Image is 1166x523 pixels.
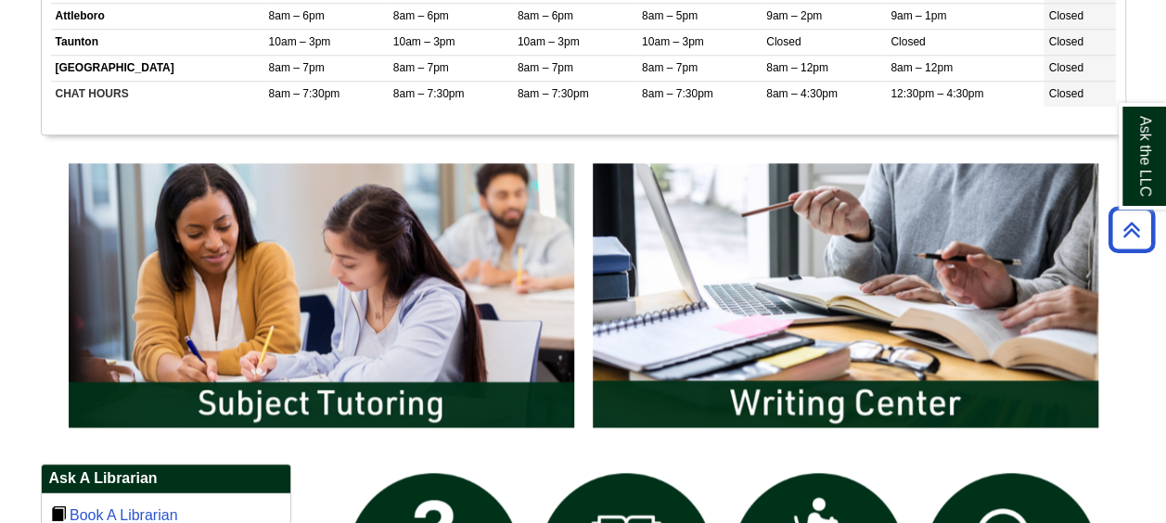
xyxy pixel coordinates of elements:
[891,87,983,100] span: 12:30pm – 4:30pm
[766,61,828,74] span: 8am – 12pm
[766,35,801,48] span: Closed
[70,507,178,523] a: Book A Librarian
[51,55,264,81] td: [GEOGRAPHIC_DATA]
[891,61,953,74] span: 8am – 12pm
[642,87,713,100] span: 8am – 7:30pm
[518,35,580,48] span: 10am – 3pm
[269,9,325,22] span: 8am – 6pm
[891,35,925,48] span: Closed
[51,82,264,108] td: CHAT HOURS
[518,61,573,74] span: 8am – 7pm
[642,61,698,74] span: 8am – 7pm
[393,61,449,74] span: 8am – 7pm
[766,87,838,100] span: 8am – 4:30pm
[642,35,704,48] span: 10am – 3pm
[766,9,822,22] span: 9am – 2pm
[269,35,331,48] span: 10am – 3pm
[1048,35,1083,48] span: Closed
[642,9,698,22] span: 8am – 5pm
[393,87,465,100] span: 8am – 7:30pm
[393,35,455,48] span: 10am – 3pm
[59,154,1108,444] div: slideshow
[269,87,340,100] span: 8am – 7:30pm
[1048,61,1083,74] span: Closed
[891,9,946,22] span: 9am – 1pm
[518,87,589,100] span: 8am – 7:30pm
[51,3,264,29] td: Attleboro
[1102,217,1161,242] a: Back to Top
[1048,87,1083,100] span: Closed
[269,61,325,74] span: 8am – 7pm
[59,154,583,436] img: Subject Tutoring Information
[393,9,449,22] span: 8am – 6pm
[42,465,290,493] h2: Ask A Librarian
[51,29,264,55] td: Taunton
[1048,9,1083,22] span: Closed
[583,154,1108,436] img: Writing Center Information
[518,9,573,22] span: 8am – 6pm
